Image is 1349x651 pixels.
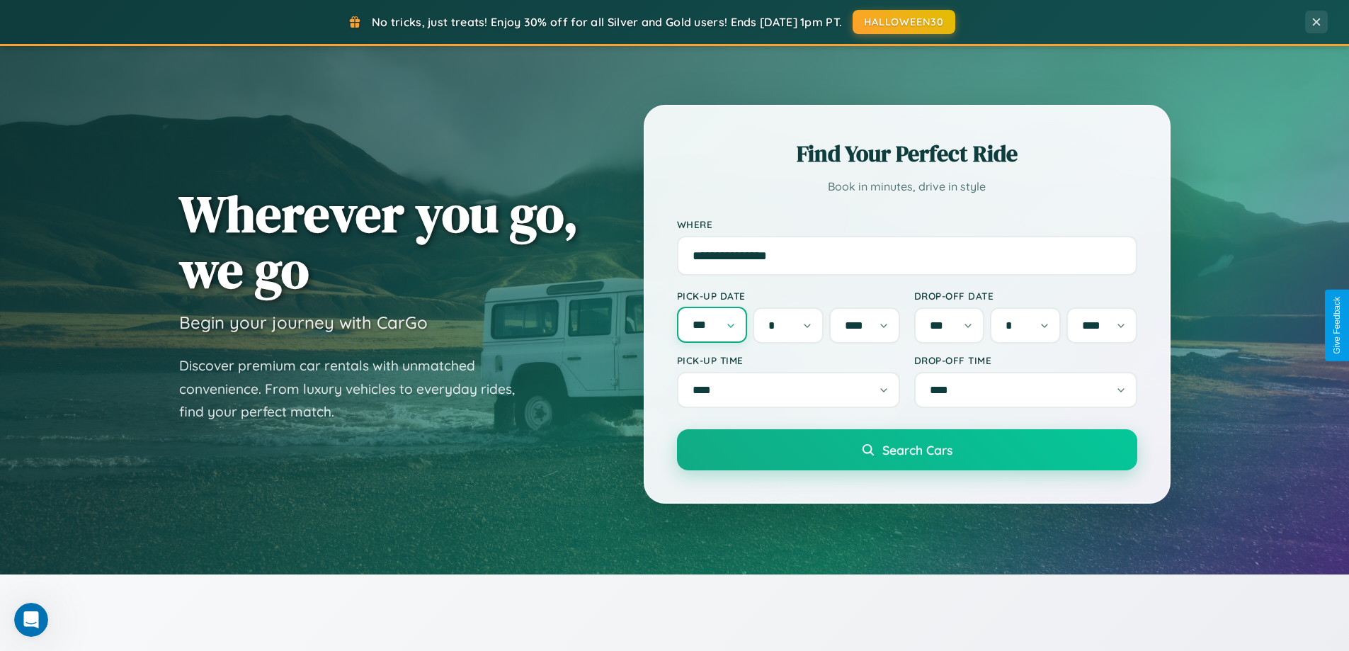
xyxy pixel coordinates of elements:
button: HALLOWEEN30 [853,10,955,34]
h2: Find Your Perfect Ride [677,138,1137,169]
label: Pick-up Date [677,290,900,302]
span: No tricks, just treats! Enjoy 30% off for all Silver and Gold users! Ends [DATE] 1pm PT. [372,15,842,29]
p: Book in minutes, drive in style [677,176,1137,197]
span: Search Cars [882,442,952,458]
label: Drop-off Time [914,354,1137,366]
label: Pick-up Time [677,354,900,366]
h1: Wherever you go, we go [179,186,579,298]
button: Search Cars [677,429,1137,470]
h3: Begin your journey with CarGo [179,312,428,333]
div: Give Feedback [1332,297,1342,354]
label: Where [677,218,1137,230]
iframe: Intercom live chat [14,603,48,637]
label: Drop-off Date [914,290,1137,302]
p: Discover premium car rentals with unmatched convenience. From luxury vehicles to everyday rides, ... [179,354,533,424]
